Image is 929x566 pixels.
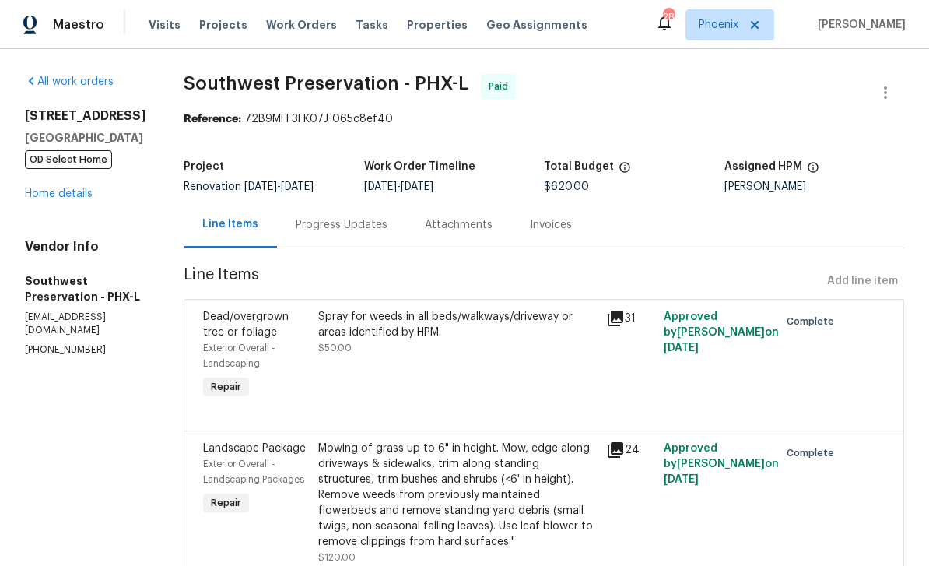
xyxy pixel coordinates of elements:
span: Approved by [PERSON_NAME] on [664,311,779,353]
div: 24 [606,441,654,459]
span: [PERSON_NAME] [812,17,906,33]
span: [DATE] [364,181,397,192]
span: Geo Assignments [486,17,587,33]
div: Line Items [202,216,258,232]
span: Properties [407,17,468,33]
span: Complete [787,445,840,461]
div: Spray for weeds in all beds/walkways/driveway or areas identified by HPM. [318,309,597,340]
span: Repair [205,379,247,395]
div: Attachments [425,217,493,233]
div: 28 [663,9,674,25]
span: $50.00 [318,343,352,353]
h5: Work Order Timeline [364,161,475,172]
div: Progress Updates [296,217,387,233]
span: $120.00 [318,553,356,562]
span: [DATE] [664,343,699,353]
span: The hpm assigned to this work order. [807,161,819,181]
h5: Project [184,161,224,172]
h5: Assigned HPM [724,161,802,172]
span: Projects [199,17,247,33]
a: Home details [25,188,93,199]
span: OD Select Home [25,150,112,169]
span: Landscape Package [203,443,306,454]
span: Tasks [356,19,388,30]
b: Reference: [184,114,241,125]
span: [DATE] [664,474,699,485]
span: Maestro [53,17,104,33]
span: Phoenix [699,17,738,33]
p: [PHONE_NUMBER] [25,343,146,357]
div: Invoices [530,217,572,233]
span: Approved by [PERSON_NAME] on [664,443,779,485]
h5: Southwest Preservation - PHX-L [25,273,146,304]
span: Visits [149,17,181,33]
div: 72B9MFF3FK07J-065c8ef40 [184,111,904,127]
span: The total cost of line items that have been proposed by Opendoor. This sum includes line items th... [619,161,631,181]
span: [DATE] [401,181,433,192]
span: Paid [489,79,514,94]
div: 31 [606,309,654,328]
span: Exterior Overall - Landscaping [203,343,275,368]
h5: [GEOGRAPHIC_DATA] [25,130,146,146]
h2: [STREET_ADDRESS] [25,108,146,124]
span: [DATE] [281,181,314,192]
p: [EMAIL_ADDRESS][DOMAIN_NAME] [25,311,146,337]
div: [PERSON_NAME] [724,181,905,192]
span: Repair [205,495,247,511]
span: - [364,181,433,192]
span: [DATE] [244,181,277,192]
span: $620.00 [544,181,589,192]
span: Complete [787,314,840,329]
a: All work orders [25,76,114,87]
span: - [244,181,314,192]
span: Work Orders [266,17,337,33]
h4: Vendor Info [25,239,146,255]
span: Southwest Preservation - PHX-L [184,74,468,93]
span: Renovation [184,181,314,192]
span: Dead/overgrown tree or foliage [203,311,289,338]
span: Exterior Overall - Landscaping Packages [203,459,304,484]
h5: Total Budget [544,161,614,172]
span: Line Items [184,267,821,296]
div: Mowing of grass up to 6" in height. Mow, edge along driveways & sidewalks, trim along standing st... [318,441,597,550]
